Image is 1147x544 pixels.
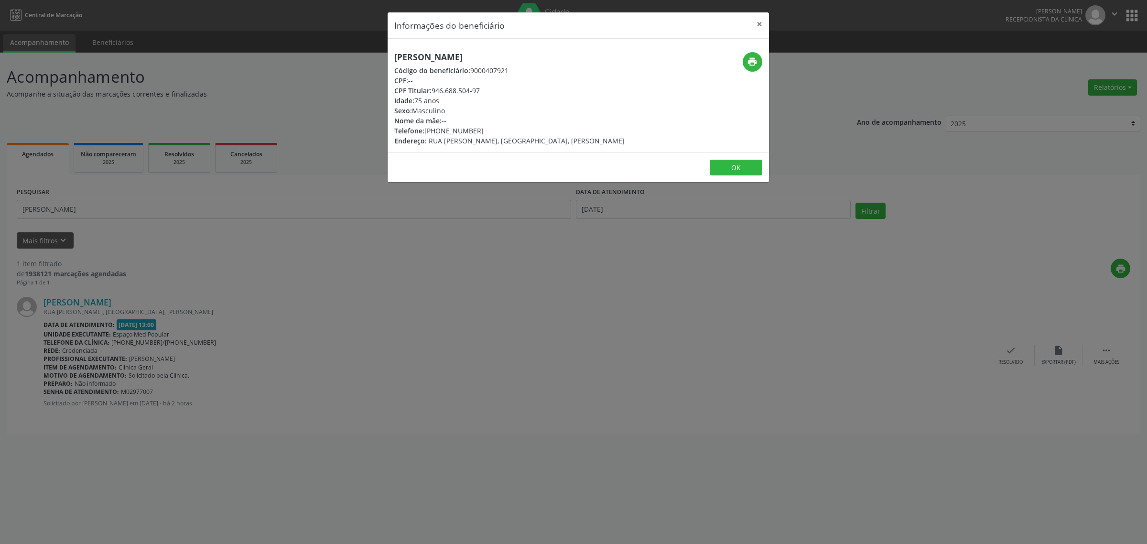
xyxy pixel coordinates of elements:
[750,12,769,36] button: Close
[394,116,625,126] div: --
[743,52,762,72] button: print
[394,66,470,75] span: Código do beneficiário:
[710,160,762,176] button: OK
[394,136,427,145] span: Endereço:
[394,106,625,116] div: Masculino
[394,126,625,136] div: [PHONE_NUMBER]
[429,136,625,145] span: RUA [PERSON_NAME], [GEOGRAPHIC_DATA], [PERSON_NAME]
[747,56,757,67] i: print
[394,96,625,106] div: 75 anos
[394,76,408,85] span: CPF:
[394,126,424,135] span: Telefone:
[394,116,442,125] span: Nome da mãe:
[394,86,625,96] div: 946.688.504-97
[394,106,412,115] span: Sexo:
[394,19,505,32] h5: Informações do beneficiário
[394,65,625,76] div: 9000407921
[394,76,625,86] div: --
[394,86,432,95] span: CPF Titular:
[394,96,414,105] span: Idade:
[394,52,625,62] h5: [PERSON_NAME]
